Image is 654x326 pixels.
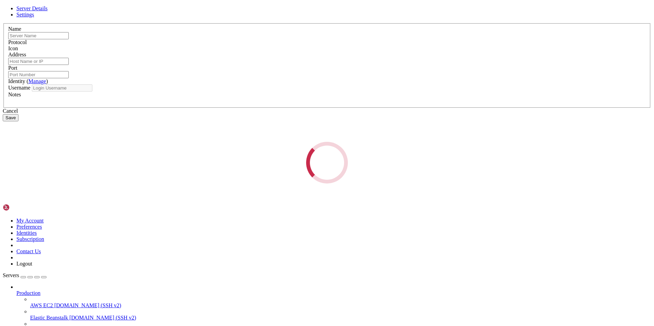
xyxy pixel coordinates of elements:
label: Address [8,52,26,57]
div: Loading... [306,142,348,184]
li: AWS EC2 [DOMAIN_NAME] (SSH v2) [30,296,651,309]
label: Username [8,85,30,91]
li: Elastic Beanstalk [DOMAIN_NAME] (SSH v2) [30,309,651,321]
span: [DOMAIN_NAME] (SSH v2) [54,302,121,308]
a: Server Details [16,5,48,11]
a: Servers [3,272,47,278]
a: Production [16,290,651,296]
input: Host Name or IP [8,58,69,65]
label: Notes [8,92,21,97]
span: Servers [3,272,19,278]
button: Save [3,114,18,121]
span: AWS EC2 [30,302,53,308]
span: Production [16,290,40,296]
a: Logout [16,261,32,267]
span: Elastic Beanstalk [30,315,68,321]
a: Contact Us [16,248,41,254]
label: Icon [8,45,18,51]
label: Identity [8,78,48,84]
a: Settings [16,12,34,17]
a: Elastic Beanstalk [DOMAIN_NAME] (SSH v2) [30,315,651,321]
label: Protocol [8,39,27,45]
a: My Account [16,218,44,223]
input: Port Number [8,71,69,78]
img: Shellngn [3,204,42,211]
a: Subscription [16,236,44,242]
span: ( ) [27,78,48,84]
label: Port [8,65,17,71]
label: Name [8,26,21,32]
a: AWS EC2 [DOMAIN_NAME] (SSH v2) [30,302,651,309]
span: [DOMAIN_NAME] (SSH v2) [69,315,136,321]
input: Login Username [32,84,92,92]
x-row: Connection timed out [3,3,565,9]
a: Preferences [16,224,42,230]
a: Identities [16,230,37,236]
a: Manage [28,78,46,84]
div: (0, 1) [3,9,5,14]
div: Cancel [3,108,651,114]
input: Server Name [8,32,69,39]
